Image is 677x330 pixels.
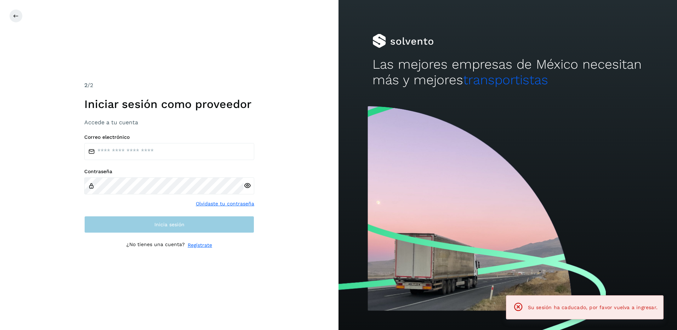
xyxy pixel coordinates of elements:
[84,169,254,175] label: Contraseña
[84,119,254,126] h3: Accede a tu cuenta
[154,222,184,227] span: Inicia sesión
[188,241,212,249] a: Regístrate
[84,81,254,90] div: /2
[84,97,254,111] h1: Iniciar sesión como proveedor
[84,216,254,233] button: Inicia sesión
[126,241,185,249] p: ¿No tienes una cuenta?
[463,72,548,87] span: transportistas
[372,57,643,88] h2: Las mejores empresas de México necesitan más y mejores
[84,82,87,89] span: 2
[528,305,658,310] span: Su sesión ha caducado, por favor vuelva a ingresar.
[84,134,254,140] label: Correo electrónico
[196,200,254,207] a: Olvidaste tu contraseña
